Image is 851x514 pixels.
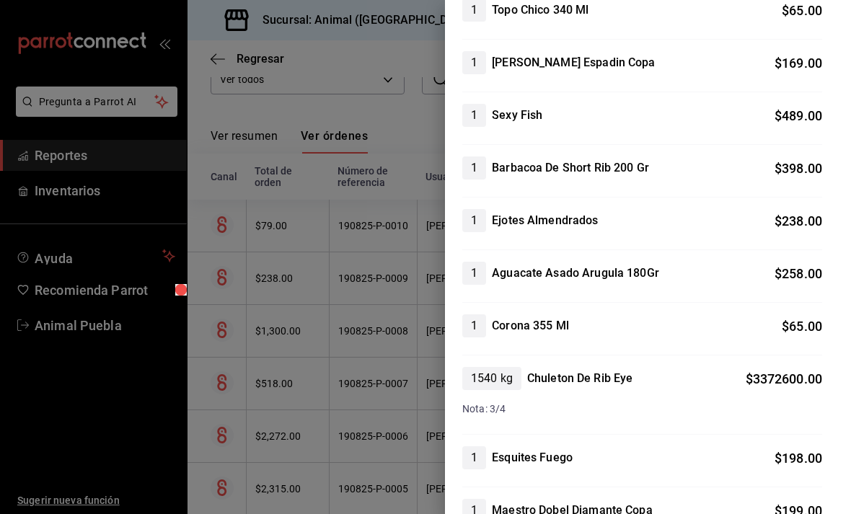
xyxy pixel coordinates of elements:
[527,370,633,387] h4: Chuleton De Rib Eye
[462,1,486,19] span: 1
[462,317,486,334] span: 1
[492,212,598,229] h4: Ejotes Almendrados
[492,54,655,71] h4: [PERSON_NAME] Espadin Copa
[462,449,486,466] span: 1
[775,56,822,71] span: $ 169.00
[775,266,822,281] span: $ 258.00
[782,319,822,334] span: $ 65.00
[462,54,486,71] span: 1
[775,108,822,123] span: $ 489.00
[462,212,486,229] span: 1
[775,451,822,466] span: $ 198.00
[492,107,542,124] h4: Sexy Fish
[775,161,822,176] span: $ 398.00
[492,449,573,466] h4: Esquites Fuego
[462,403,506,415] span: Nota: 3/4
[492,1,588,19] h4: Topo Chico 340 Ml
[492,159,649,177] h4: Barbacoa De Short Rib 200 Gr
[462,159,486,177] span: 1
[492,265,659,282] h4: Aguacate Asado Arugula 180Gr
[782,3,822,18] span: $ 65.00
[492,317,569,334] h4: Corona 355 Ml
[775,213,822,229] span: $ 238.00
[462,107,486,124] span: 1
[462,265,486,282] span: 1
[746,371,822,386] span: $ 3372600.00
[462,370,521,387] span: 1540 kg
